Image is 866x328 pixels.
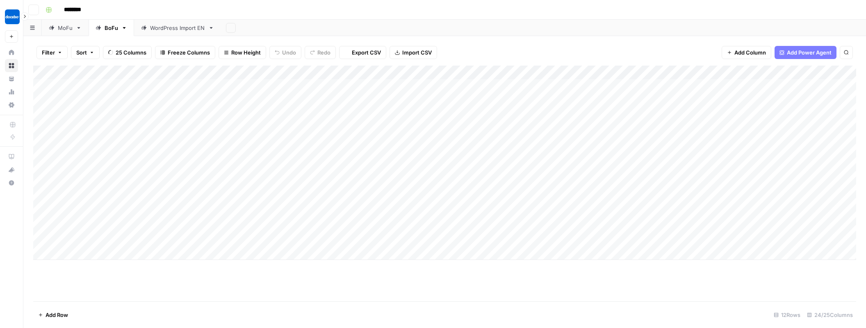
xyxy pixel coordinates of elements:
[134,20,221,36] a: WordPress Import EN
[71,46,100,59] button: Sort
[770,308,804,321] div: 12 Rows
[116,48,146,57] span: 25 Columns
[5,150,18,163] a: AirOps Academy
[5,9,20,24] img: Docebo Logo
[5,59,18,72] a: Browse
[36,46,68,59] button: Filter
[5,85,18,98] a: Usage
[734,48,766,57] span: Add Column
[775,46,836,59] button: Add Power Agent
[5,98,18,112] a: Settings
[5,176,18,189] button: Help + Support
[390,46,437,59] button: Import CSV
[150,24,205,32] div: WordPress Import EN
[76,48,87,57] span: Sort
[42,20,89,36] a: MoFu
[168,48,210,57] span: Freeze Columns
[402,48,432,57] span: Import CSV
[33,308,73,321] button: Add Row
[787,48,832,57] span: Add Power Agent
[219,46,266,59] button: Row Height
[339,46,386,59] button: Export CSV
[5,72,18,85] a: Your Data
[282,48,296,57] span: Undo
[269,46,301,59] button: Undo
[103,46,152,59] button: 25 Columns
[5,46,18,59] a: Home
[58,24,73,32] div: MoFu
[5,163,18,176] button: What's new?
[5,7,18,27] button: Workspace: Docebo
[722,46,771,59] button: Add Column
[317,48,330,57] span: Redo
[231,48,261,57] span: Row Height
[305,46,336,59] button: Redo
[5,164,18,176] div: What's new?
[105,24,118,32] div: BoFu
[155,46,215,59] button: Freeze Columns
[46,311,68,319] span: Add Row
[42,48,55,57] span: Filter
[804,308,856,321] div: 24/25 Columns
[89,20,134,36] a: BoFu
[352,48,381,57] span: Export CSV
